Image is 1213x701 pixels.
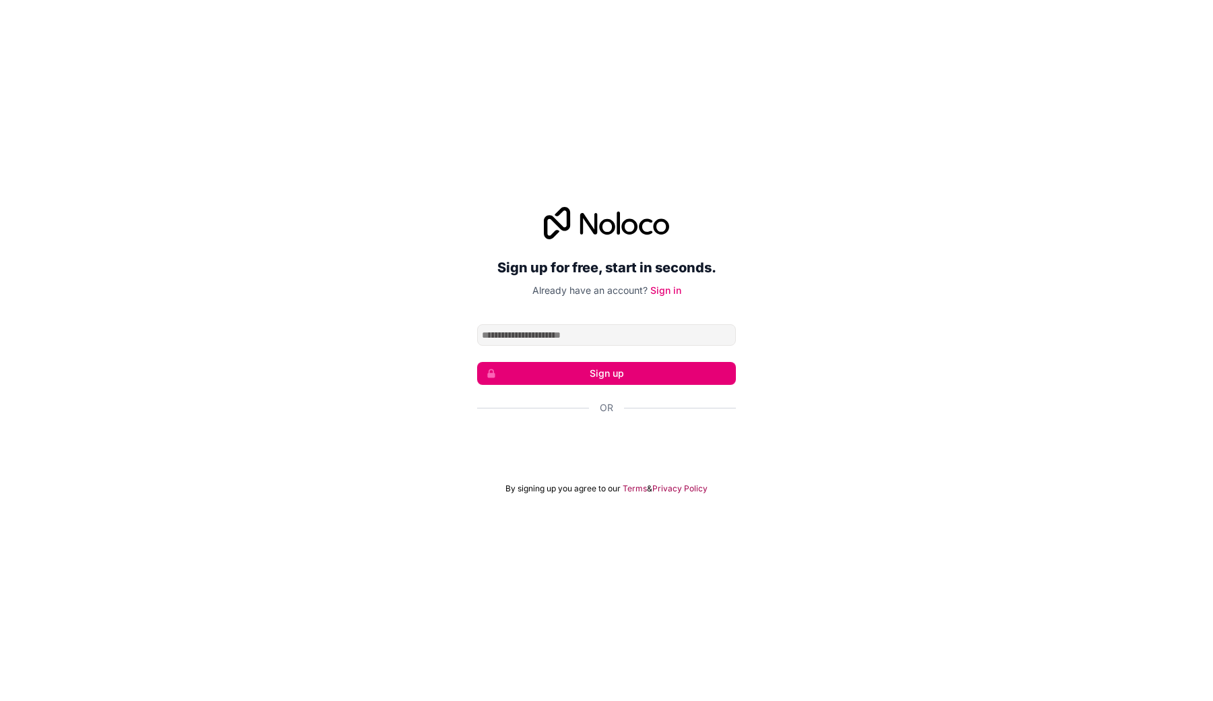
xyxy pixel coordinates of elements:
h2: Sign up for free, start in seconds. [477,255,736,280]
span: Already have an account? [532,284,648,296]
span: Or [600,401,613,415]
a: Terms [623,483,647,494]
a: Sign in [650,284,681,296]
span: By signing up you agree to our [505,483,621,494]
input: Email address [477,324,736,346]
a: Privacy Policy [652,483,708,494]
span: & [647,483,652,494]
button: Sign up [477,362,736,385]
